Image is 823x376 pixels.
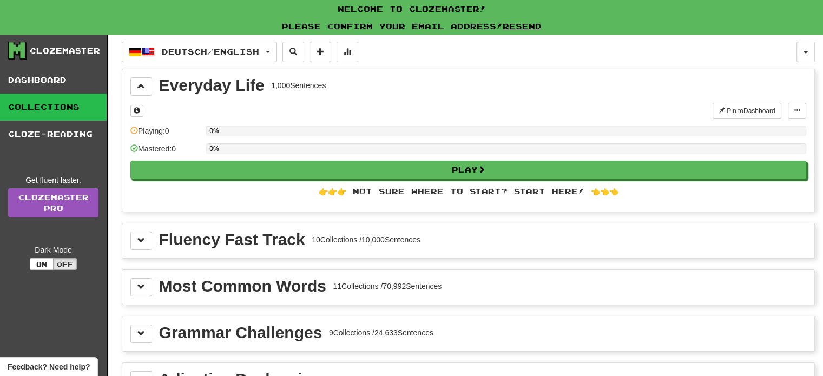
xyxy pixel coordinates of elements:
[122,42,277,62] button: Deutsch/English
[329,327,433,338] div: 9 Collections / 24,633 Sentences
[333,281,442,292] div: 11 Collections / 70,992 Sentences
[503,22,542,31] a: Resend
[8,175,98,186] div: Get fluent faster.
[312,234,420,245] div: 10 Collections / 10,000 Sentences
[130,161,806,179] button: Play
[30,45,100,56] div: Clozemaster
[271,80,326,91] div: 1,000 Sentences
[159,77,265,94] div: Everyday Life
[8,245,98,255] div: Dark Mode
[130,186,806,197] div: 👉👉👉 Not sure where to start? Start here! 👈👈👈
[282,42,304,62] button: Search sentences
[310,42,331,62] button: Add sentence to collection
[130,143,201,161] div: Mastered: 0
[159,232,305,248] div: Fluency Fast Track
[53,258,77,270] button: Off
[337,42,358,62] button: More stats
[30,258,54,270] button: On
[8,188,98,217] a: ClozemasterPro
[159,278,326,294] div: Most Common Words
[162,47,259,56] span: Deutsch / English
[713,103,781,119] button: Pin toDashboard
[159,325,322,341] div: Grammar Challenges
[8,361,90,372] span: Open feedback widget
[130,126,201,143] div: Playing: 0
